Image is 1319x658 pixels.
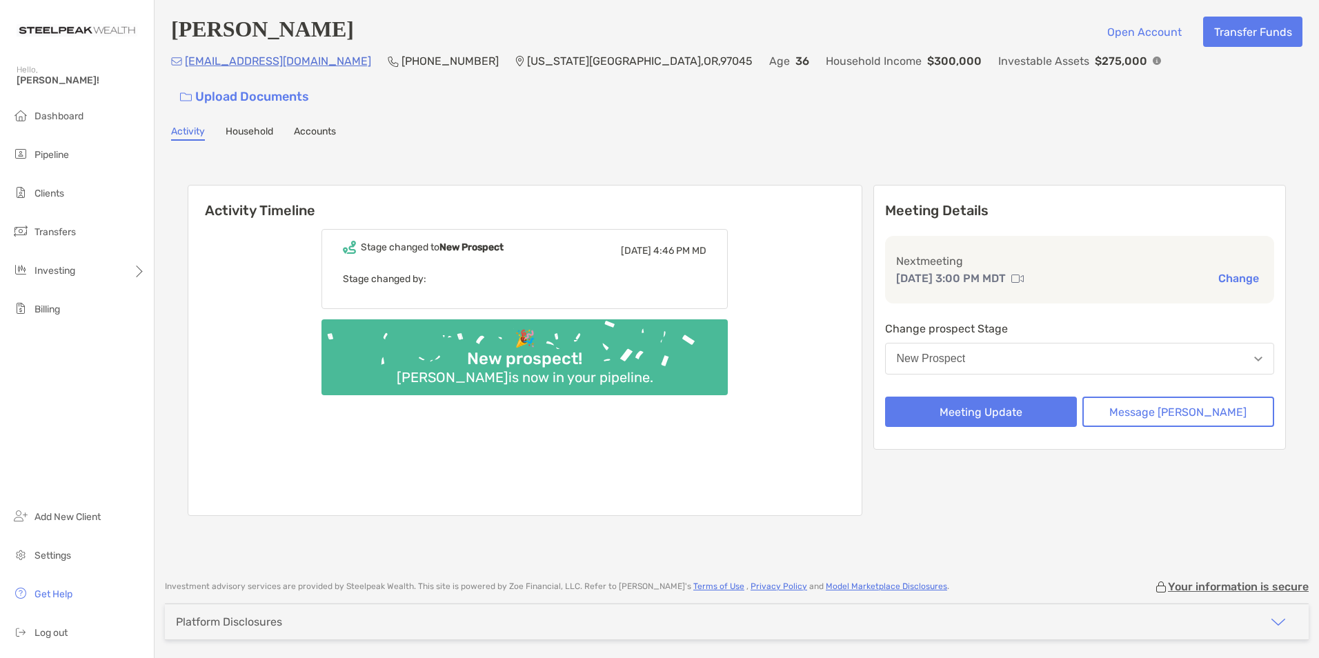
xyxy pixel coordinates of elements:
a: Terms of Use [693,581,744,591]
div: Platform Disclosures [176,615,282,628]
span: Billing [34,303,60,315]
a: Activity [171,126,205,141]
img: Info Icon [1153,57,1161,65]
img: pipeline icon [12,146,29,162]
div: [PERSON_NAME] is now in your pipeline. [391,369,659,386]
button: Change [1214,271,1263,286]
img: investing icon [12,261,29,278]
img: Phone Icon [388,56,399,67]
img: button icon [180,92,192,102]
img: billing icon [12,300,29,317]
p: 36 [795,52,809,70]
b: New Prospect [439,241,504,253]
span: Add New Client [34,511,101,523]
span: Log out [34,627,68,639]
div: New prospect! [462,349,588,369]
div: New Prospect [897,352,966,365]
p: Change prospect Stage [885,320,1275,337]
div: 🎉 [509,329,541,349]
span: Clients [34,188,64,199]
img: Email Icon [171,57,182,66]
p: [EMAIL_ADDRESS][DOMAIN_NAME] [185,52,371,70]
button: New Prospect [885,343,1275,375]
span: Transfers [34,226,76,238]
button: Meeting Update [885,397,1077,427]
p: [US_STATE][GEOGRAPHIC_DATA] , OR , 97045 [527,52,753,70]
p: Household Income [826,52,922,70]
img: transfers icon [12,223,29,239]
div: Stage changed to [361,241,504,253]
span: [PERSON_NAME]! [17,74,146,86]
button: Message [PERSON_NAME] [1082,397,1274,427]
p: Stage changed by: [343,270,706,288]
span: Settings [34,550,71,561]
img: logout icon [12,624,29,640]
span: 4:46 PM MD [653,245,706,257]
a: Privacy Policy [751,581,807,591]
a: Model Marketplace Disclosures [826,581,947,591]
img: communication type [1011,273,1024,284]
p: Meeting Details [885,202,1275,219]
h4: [PERSON_NAME] [171,17,354,47]
button: Open Account [1096,17,1192,47]
p: [PHONE_NUMBER] [401,52,499,70]
p: Age [769,52,790,70]
p: Next meeting [896,252,1264,270]
button: Transfer Funds [1203,17,1302,47]
h6: Activity Timeline [188,186,862,219]
img: get-help icon [12,585,29,601]
p: Investable Assets [998,52,1089,70]
img: Confetti [321,319,728,383]
img: settings icon [12,546,29,563]
img: Location Icon [515,56,524,67]
p: $275,000 [1095,52,1147,70]
a: Upload Documents [171,82,318,112]
p: Your information is secure [1168,580,1309,593]
span: Investing [34,265,75,277]
span: [DATE] [621,245,651,257]
p: $300,000 [927,52,982,70]
img: dashboard icon [12,107,29,123]
img: icon arrow [1270,614,1287,630]
span: Pipeline [34,149,69,161]
img: Event icon [343,241,356,254]
a: Accounts [294,126,336,141]
p: [DATE] 3:00 PM MDT [896,270,1006,287]
img: Zoe Logo [17,6,137,55]
img: Open dropdown arrow [1254,357,1262,361]
img: add_new_client icon [12,508,29,524]
a: Household [226,126,273,141]
span: Get Help [34,588,72,600]
span: Dashboard [34,110,83,122]
img: clients icon [12,184,29,201]
p: Investment advisory services are provided by Steelpeak Wealth . This site is powered by Zoe Finan... [165,581,949,592]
